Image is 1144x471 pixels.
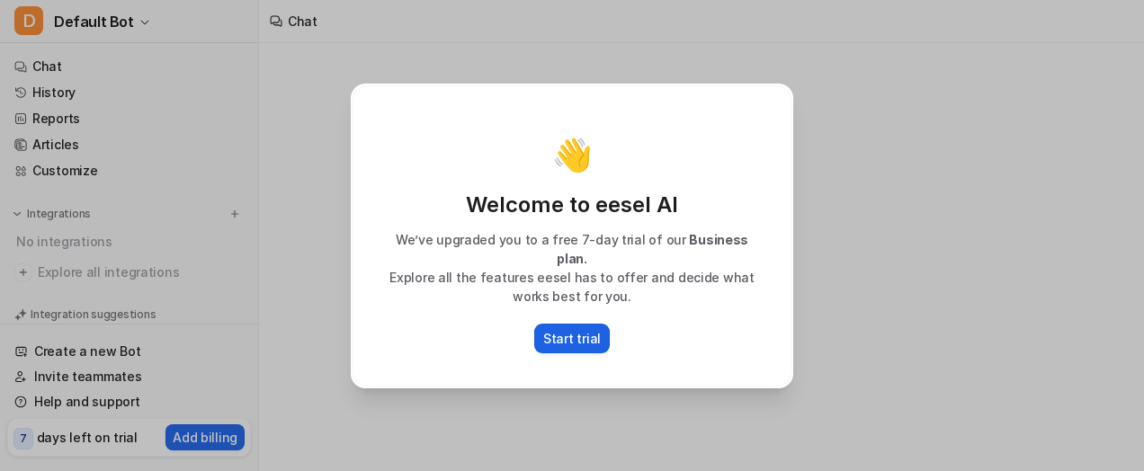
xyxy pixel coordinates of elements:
p: Welcome to eesel AI [371,191,773,219]
button: Start trial [534,324,610,353]
p: 👋 [552,137,593,173]
p: We’ve upgraded you to a free 7-day trial of our [371,230,773,268]
p: Explore all the features eesel has to offer and decide what works best for you. [371,268,773,306]
p: Start trial [543,329,601,348]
